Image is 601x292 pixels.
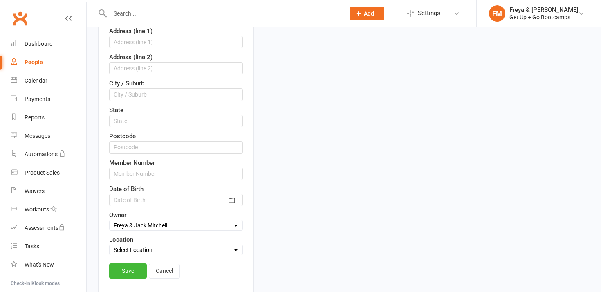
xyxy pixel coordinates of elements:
[25,133,50,139] div: Messages
[109,105,123,115] label: State
[11,72,86,90] a: Calendar
[109,158,155,168] label: Member Number
[25,114,45,121] div: Reports
[11,182,86,200] a: Waivers
[11,145,86,164] a: Automations
[25,206,49,213] div: Workouts
[109,210,126,220] label: Owner
[25,188,45,194] div: Waivers
[509,13,578,21] div: Get Up + Go Bootcamps
[109,115,243,127] input: State
[25,40,53,47] div: Dashboard
[10,8,30,29] a: Clubworx
[25,225,65,231] div: Assessments
[109,52,152,62] label: Address (line 2)
[11,127,86,145] a: Messages
[11,200,86,219] a: Workouts
[11,90,86,108] a: Payments
[11,164,86,182] a: Product Sales
[509,6,578,13] div: Freya & [PERSON_NAME]
[11,53,86,72] a: People
[11,219,86,237] a: Assessments
[364,10,374,17] span: Add
[109,131,136,141] label: Postcode
[11,108,86,127] a: Reports
[109,235,133,245] label: Location
[11,237,86,256] a: Tasks
[25,77,47,84] div: Calendar
[350,7,384,20] button: Add
[25,261,54,268] div: What's New
[109,168,243,180] input: Member Number
[11,256,86,274] a: What's New
[11,35,86,53] a: Dashboard
[25,151,58,157] div: Automations
[108,8,339,19] input: Search...
[489,5,505,22] div: FM
[109,26,152,36] label: Address (line 1)
[109,141,243,153] input: Postcode
[25,243,39,249] div: Tasks
[25,96,50,102] div: Payments
[109,184,144,194] label: Date of Birth
[25,169,60,176] div: Product Sales
[109,62,243,74] input: Address (line 2)
[25,59,43,65] div: People
[109,88,243,101] input: City / Suburb
[418,4,440,22] span: Settings
[109,79,144,88] label: City / Suburb
[109,36,243,48] input: Address (line 1)
[149,264,180,279] a: Cancel
[109,263,147,278] a: Save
